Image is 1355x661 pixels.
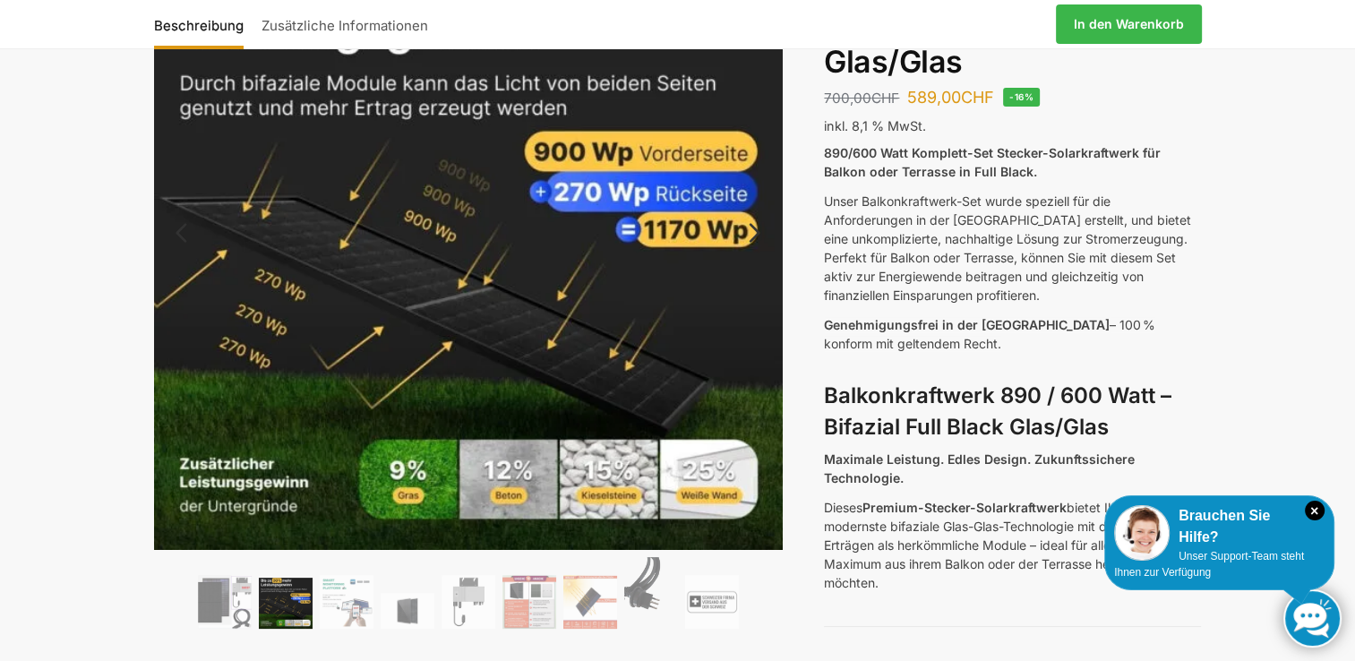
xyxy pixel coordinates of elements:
[1114,505,1170,561] img: Customer service
[824,317,1155,351] span: – 100 % konform mit geltendem Recht.
[824,192,1201,305] p: Unser Balkonkraftwerk-Set wurde speziell für die Anforderungen in der [GEOGRAPHIC_DATA] erstellt,...
[824,498,1201,592] p: Dieses bietet Ihnen modernste bifaziale Glas-Glas-Technologie mit deutlich höheren Erträgen als h...
[824,145,1161,179] strong: 890/600 Watt Komplett-Set Stecker-Solarkraftwerk für Balkon oder Terrasse in Full Black.
[198,575,252,629] img: Bificiales Hochleistungsmodul
[961,88,994,107] span: CHF
[1003,88,1040,107] span: -16%
[824,90,899,107] bdi: 700,00
[862,500,1067,515] strong: Premium-Stecker-Solarkraftwerk
[1114,505,1325,548] div: Brauchen Sie Hilfe?
[259,578,313,629] img: Balkonkraftwerk 890/600 Watt bificial Glas/Glas – Bild 2
[824,118,926,133] span: inkl. 8,1 % MwSt.
[381,593,434,629] img: Maysun
[563,575,617,629] img: Bificial 30 % mehr Leistung
[907,88,994,107] bdi: 589,00
[442,575,495,629] img: Balkonkraftwerk 890/600 Watt bificial Glas/Glas – Bild 5
[824,317,1110,332] span: Genehmigungsfrei in der [GEOGRAPHIC_DATA]
[502,575,556,629] img: Bificial im Vergleich zu billig Modulen
[685,575,739,629] img: Balkonkraftwerk 890/600 Watt bificial Glas/Glas – Bild 9
[1056,4,1202,44] a: In den Warenkorb
[824,382,1171,440] strong: Balkonkraftwerk 890 / 600 Watt – Bifazial Full Black Glas/Glas
[871,90,899,107] span: CHF
[1305,501,1325,520] i: Schließen
[1114,550,1304,579] span: Unser Support-Team steht Ihnen zur Verfügung
[624,557,678,629] img: Anschlusskabel-3meter_schweizer-stecker
[253,3,437,46] a: Zusätzliche Informationen
[154,3,253,46] a: Beschreibung
[824,451,1135,485] strong: Maximale Leistung. Edles Design. Zukunftssichere Technologie.
[320,575,373,629] img: Balkonkraftwerk 890/600 Watt bificial Glas/Glas – Bild 3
